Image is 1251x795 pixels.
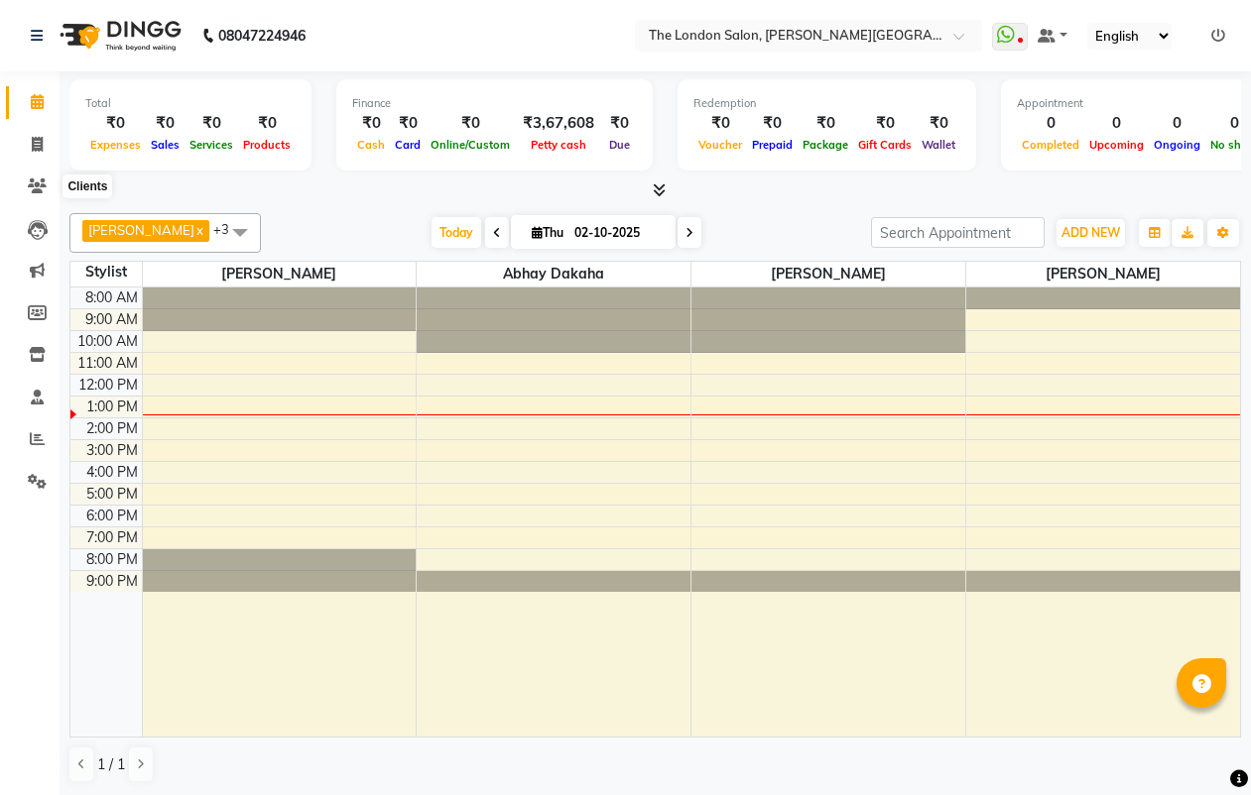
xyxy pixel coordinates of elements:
iframe: chat widget [1168,716,1231,775]
span: Sales [146,138,185,152]
span: 1 / 1 [97,754,125,775]
div: Stylist [70,262,142,283]
input: 2025-10-02 [568,218,668,248]
span: Cash [352,138,390,152]
span: Gift Cards [853,138,917,152]
div: ₹0 [85,112,146,135]
div: Clients [63,174,112,198]
span: Online/Custom [426,138,515,152]
div: 7:00 PM [82,527,142,548]
input: Search Appointment [871,217,1045,248]
span: Package [798,138,853,152]
div: 0 [1084,112,1149,135]
div: ₹3,67,608 [515,112,602,135]
span: ADD NEW [1062,225,1120,240]
span: Upcoming [1084,138,1149,152]
span: Petty cash [526,138,591,152]
div: 5:00 PM [82,484,142,505]
div: ₹0 [185,112,238,135]
div: 12:00 PM [74,375,142,396]
span: +3 [213,221,244,237]
div: ₹0 [146,112,185,135]
img: logo [51,8,187,63]
div: 0 [1017,112,1084,135]
span: Expenses [85,138,146,152]
div: 4:00 PM [82,462,142,483]
div: 8:00 PM [82,549,142,570]
div: Redemption [693,95,960,112]
b: 08047224946 [218,8,306,63]
span: Due [604,138,635,152]
span: Card [390,138,426,152]
span: Services [185,138,238,152]
div: 9:00 AM [81,309,142,330]
div: 11:00 AM [73,353,142,374]
div: 8:00 AM [81,287,142,308]
div: Total [85,95,296,112]
div: ₹0 [352,112,390,135]
div: 3:00 PM [82,440,142,461]
div: ₹0 [426,112,515,135]
span: [PERSON_NAME] [143,262,417,286]
div: 2:00 PM [82,418,142,439]
div: ₹0 [238,112,296,135]
span: Wallet [917,138,960,152]
span: Abhay dakaha [417,262,690,286]
span: Thu [527,225,568,240]
div: 10:00 AM [73,331,142,352]
button: ADD NEW [1057,219,1125,247]
span: Voucher [693,138,747,152]
div: ₹0 [693,112,747,135]
div: 1:00 PM [82,397,142,417]
div: 0 [1149,112,1205,135]
div: ₹0 [602,112,637,135]
div: 9:00 PM [82,571,142,592]
div: ₹0 [390,112,426,135]
div: ₹0 [747,112,798,135]
div: ₹0 [917,112,960,135]
div: ₹0 [853,112,917,135]
span: Today [432,217,481,248]
div: Finance [352,95,637,112]
a: x [194,222,203,238]
div: 6:00 PM [82,506,142,526]
span: Prepaid [747,138,798,152]
div: ₹0 [798,112,853,135]
span: [PERSON_NAME] [88,222,194,238]
span: [PERSON_NAME] [691,262,965,286]
span: Products [238,138,296,152]
span: Completed [1017,138,1084,152]
span: Ongoing [1149,138,1205,152]
span: [PERSON_NAME] [966,262,1240,286]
